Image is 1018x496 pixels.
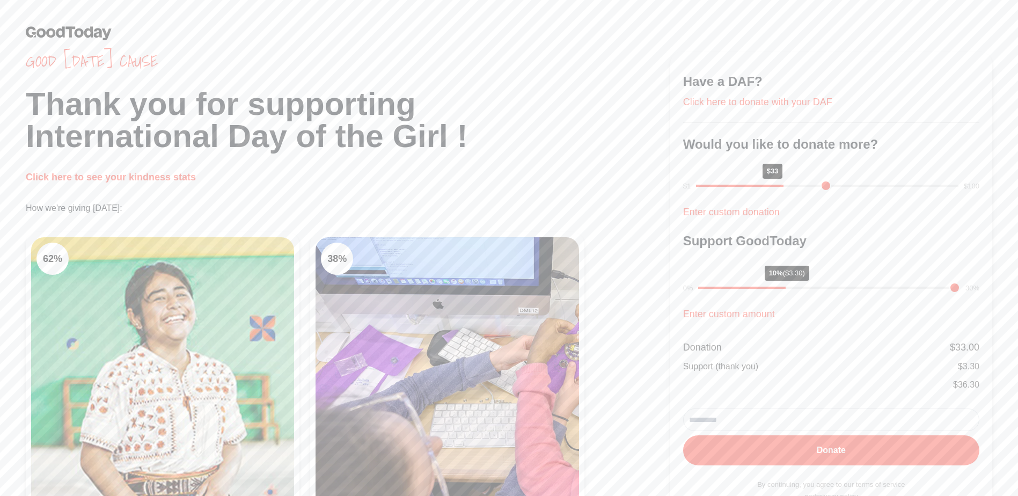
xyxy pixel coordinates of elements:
div: $100 [964,181,979,192]
div: $ [950,340,979,355]
span: 3.30 [963,362,979,371]
div: $33 [763,164,783,179]
img: GoodToday [26,26,112,40]
div: $ [953,378,979,391]
div: Donation [683,340,722,355]
div: 38 % [321,243,353,275]
button: Donate [683,435,979,465]
h3: Have a DAF? [683,73,979,90]
span: ($3.30) [783,269,805,277]
div: 62 % [36,243,69,275]
div: $1 [683,181,691,192]
div: 10% [765,266,809,281]
span: Good [DATE] cause [26,52,670,71]
a: Enter custom amount [683,309,775,319]
a: Click here to donate with your DAF [683,97,832,107]
h3: Support GoodToday [683,232,979,250]
h1: Thank you for supporting International Day of the Girl ! [26,88,670,152]
div: 30% [965,283,979,294]
a: Enter custom donation [683,207,780,217]
h3: Would you like to donate more? [683,136,979,153]
span: 36.30 [958,380,979,389]
p: How we're giving [DATE]: [26,202,670,215]
a: Click here to see your kindness stats [26,172,196,183]
span: 33.00 [955,342,979,353]
div: $ [958,360,979,373]
div: Support (thank you) [683,360,759,373]
div: 0% [683,283,693,294]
